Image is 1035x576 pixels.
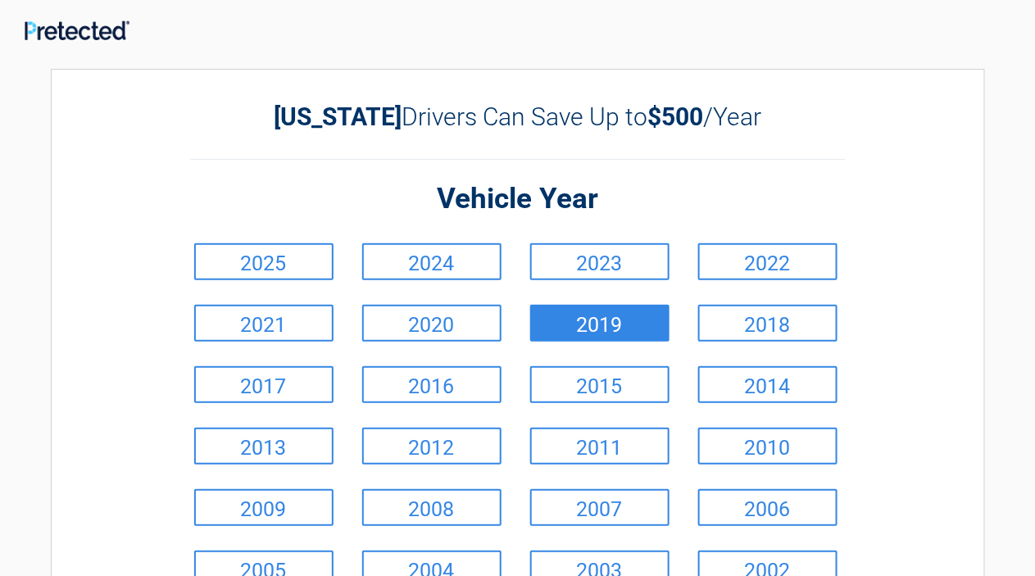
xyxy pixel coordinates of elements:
a: 2014 [698,366,838,403]
a: 2016 [362,366,502,403]
a: 2015 [530,366,670,403]
a: 2009 [194,489,334,526]
h2: Vehicle Year [190,180,846,219]
a: 2020 [362,305,502,342]
b: $500 [647,102,703,131]
a: 2021 [194,305,334,342]
a: 2022 [698,243,838,280]
a: 2013 [194,428,334,465]
a: 2012 [362,428,502,465]
h2: Drivers Can Save Up to /Year [190,102,846,131]
a: 2011 [530,428,670,465]
a: 2007 [530,489,670,526]
a: 2017 [194,366,334,403]
a: 2025 [194,243,334,280]
a: 2019 [530,305,670,342]
img: Main Logo [25,20,129,39]
a: 2008 [362,489,502,526]
a: 2018 [698,305,838,342]
b: [US_STATE] [274,102,402,131]
a: 2010 [698,428,838,465]
a: 2006 [698,489,838,526]
a: 2024 [362,243,502,280]
a: 2023 [530,243,670,280]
